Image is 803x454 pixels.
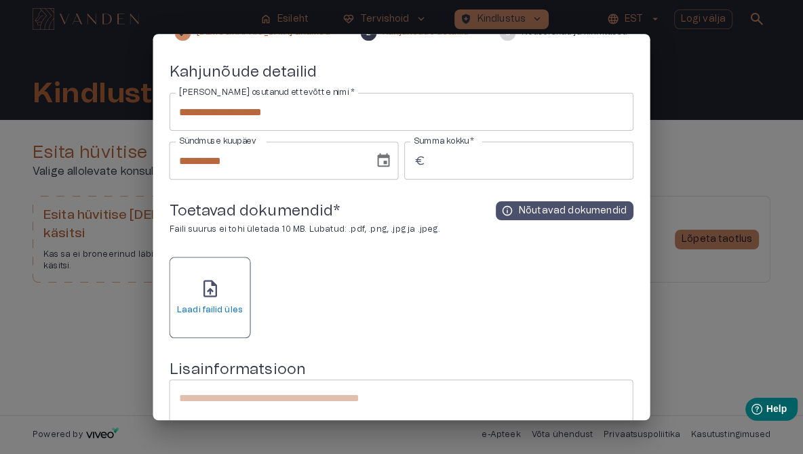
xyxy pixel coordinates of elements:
h6: Laadi failid üles [177,305,243,316]
iframe: Help widget launcher [697,392,803,430]
span: upload_file [199,279,220,300]
button: infoNõutavad dokumendid [495,202,633,221]
span: info [501,205,513,218]
button: Choose date, selected date is 18. sept 2025 [370,148,397,175]
label: Sündmuse kuupäev [179,136,256,148]
span: euro_symbol [414,155,426,167]
label: [PERSON_NAME] osutanud ettevõtte nimi [179,87,355,99]
h5: Toetavad dokumendid * [170,202,440,222]
h5: Kahjunõude detailid [170,62,633,82]
h5: Lisainformatsioon [170,360,633,379]
p: Faili suurus ei tohi ületada 10 MB. Lubatud: .pdf, .png, .jpg ja .jpeg. [170,224,440,235]
p: Nõutavad dokumendid [518,205,626,218]
label: Summa kokku [414,136,474,148]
